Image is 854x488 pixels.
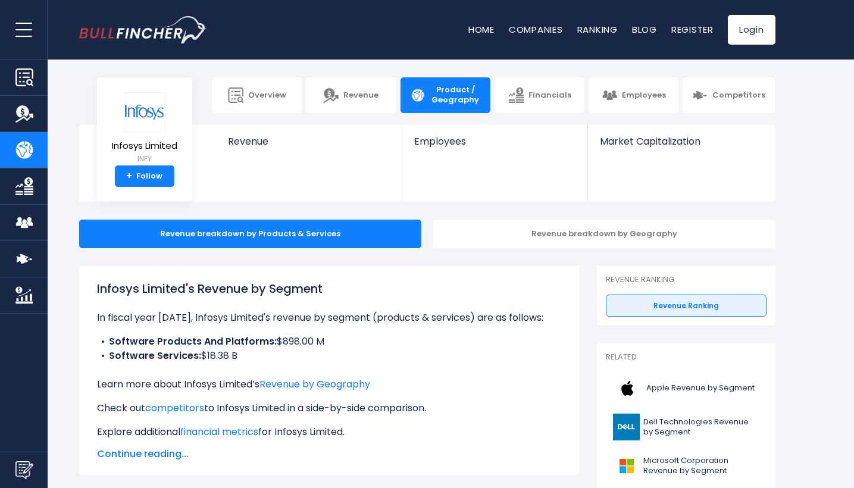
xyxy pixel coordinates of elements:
[683,77,775,113] a: Competitors
[606,372,767,405] a: Apple Revenue by Segment
[643,456,759,476] span: Microsoft Corporation Revenue by Segment
[112,154,177,164] small: INFY
[402,125,587,167] a: Employees
[109,349,201,362] b: Software Services:
[115,165,174,187] a: +Follow
[97,311,561,325] p: In fiscal year [DATE], Infosys Limited's revenue by segment (products & services) are as follows:
[646,383,755,393] span: Apple Revenue by Segment
[79,16,207,43] img: bullfincher logo
[97,280,561,298] h1: Infosys Limited's Revenue by Segment
[495,77,584,113] a: Financials
[259,377,370,391] a: Revenue by Geography
[109,334,277,348] b: Software Products And Platforms:
[589,77,678,113] a: Employees
[632,23,657,36] a: Blog
[97,425,561,439] p: Explore additional for Infosys Limited.
[126,171,132,182] strong: +
[433,220,775,248] div: Revenue breakdown by Geography
[180,425,258,439] a: financial metrics
[414,136,575,147] span: Employees
[216,125,402,167] a: Revenue
[79,220,421,248] div: Revenue breakdown by Products & Services
[97,377,561,392] p: Learn more about Infosys Limited’s
[111,92,178,166] a: Infosys Limited INFY
[600,136,762,147] span: Market Capitalization
[212,77,302,113] a: Overview
[613,452,640,479] img: MSFT logo
[606,352,767,362] p: Related
[228,136,390,147] span: Revenue
[577,23,618,36] a: Ranking
[509,23,563,36] a: Companies
[112,141,177,151] span: Infosys Limited
[712,90,765,101] span: Competitors
[97,447,561,461] span: Continue reading...
[430,85,481,105] span: Product / Geography
[643,417,759,437] span: Dell Technologies Revenue by Segment
[606,275,767,285] p: Revenue Ranking
[79,16,207,43] a: Go to homepage
[606,295,767,317] a: Revenue Ranking
[145,401,204,415] a: competitors
[728,15,775,45] a: Login
[622,90,666,101] span: Employees
[588,125,774,167] a: Market Capitalization
[248,90,286,101] span: Overview
[468,23,495,36] a: Home
[306,77,396,113] a: Revenue
[613,414,640,440] img: DELL logo
[97,401,561,415] p: Check out to Infosys Limited in a side-by-side comparison.
[606,449,767,482] a: Microsoft Corporation Revenue by Segment
[671,23,714,36] a: Register
[343,90,378,101] span: Revenue
[401,77,490,113] a: Product / Geography
[606,411,767,443] a: Dell Technologies Revenue by Segment
[528,90,571,101] span: Financials
[97,334,561,349] li: $898.00 M
[97,349,561,363] li: $18.38 B
[613,375,643,402] img: AAPL logo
